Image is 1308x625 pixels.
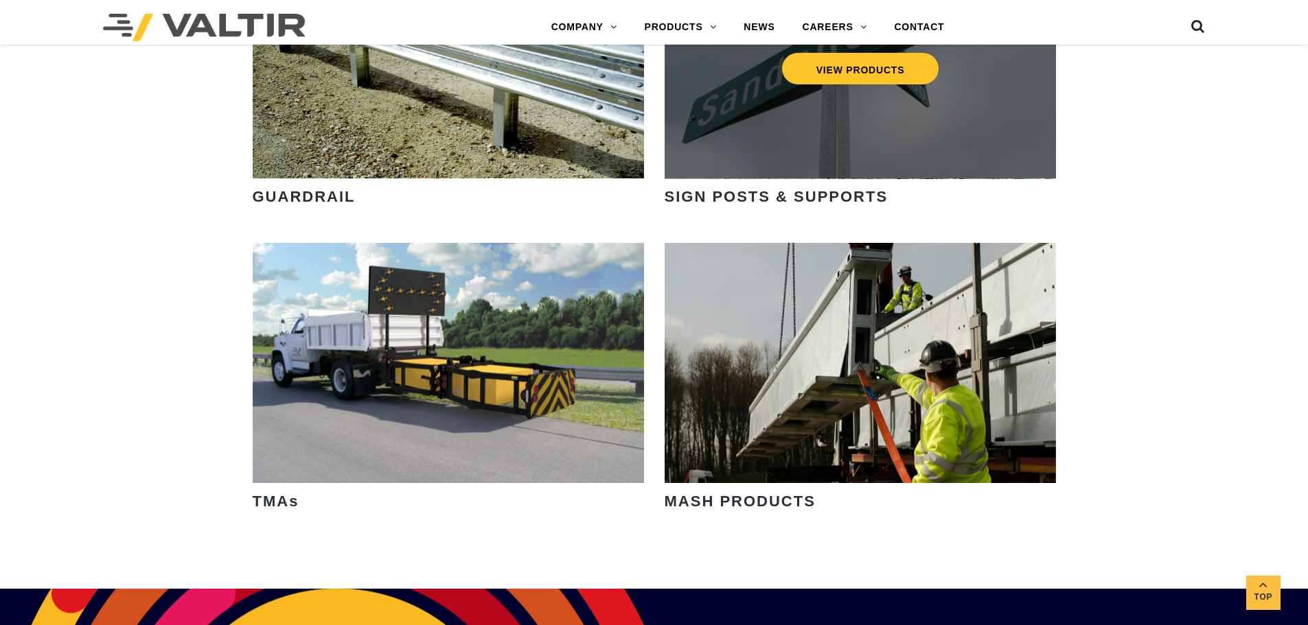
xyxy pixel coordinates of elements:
a: Top [1246,576,1281,610]
a: NEWS [730,14,788,41]
span: Top [1246,589,1281,605]
strong: TMAs [253,493,299,510]
strong: MASH PRODUCTS [665,493,816,510]
a: COMPANY [538,14,631,41]
strong: GUARDRAIL [253,188,356,205]
img: Valtir [103,14,306,41]
strong: SIGN POSTS & SUPPORTS [665,188,888,205]
a: PRODUCTS [631,14,731,41]
a: CONTACT [880,14,958,41]
a: CAREERS [789,14,881,41]
a: VIEW PRODUCTS [781,53,939,84]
